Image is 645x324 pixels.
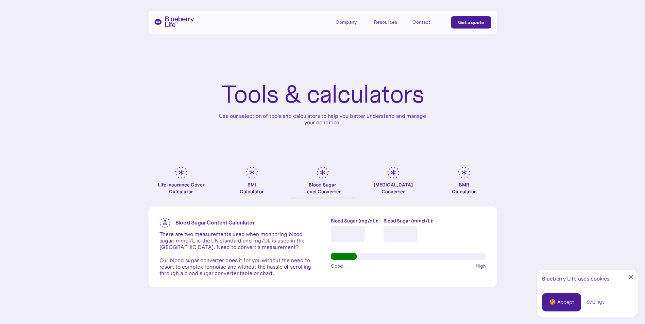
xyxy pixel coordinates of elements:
[336,16,366,28] div: Company
[290,166,355,198] a: Blood SugarLevel Converter
[374,19,397,25] div: Resources
[412,19,430,25] div: Contact
[431,166,497,198] a: BMRCalculator
[240,181,264,195] div: BMI Calculator
[458,19,484,26] div: Get a quote
[361,166,426,198] a: [MEDICAL_DATA]Converter
[214,113,431,126] p: Use our selection of tools and calculators to help you better understand and manage your condition.
[221,82,424,107] h1: Tools & calculators
[374,16,405,28] div: Resources
[149,181,214,195] div: Life Insurance Cover Calculator
[624,270,638,284] a: Close Cookie Popup
[542,293,581,311] a: 🍪 Accept
[331,217,378,224] label: Blood Sugar (mg/dL):
[587,299,605,306] a: Settings
[384,217,434,224] label: Blood Sugar (mmol/L):
[149,166,214,198] a: Life Insurance Cover Calculator
[304,181,341,195] div: Blood Sugar Level Converter
[175,219,255,226] strong: Blood Sugar Content Calculator
[412,16,443,28] a: Contact
[374,181,413,195] div: [MEDICAL_DATA] Converter
[336,19,357,25] div: Company
[476,263,486,269] span: High
[159,231,315,276] p: There are two measurements used when monitoring blood sugar: mmol/L is the UK standard and mg/DL ...
[549,299,574,306] div: 🍪 Accept
[452,181,476,195] div: BMR Calculator
[542,275,632,282] div: Blueberry Life uses cookies
[331,263,343,269] span: Good
[219,166,285,198] a: BMICalculator
[154,16,194,27] a: home
[451,16,491,29] a: Get a quote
